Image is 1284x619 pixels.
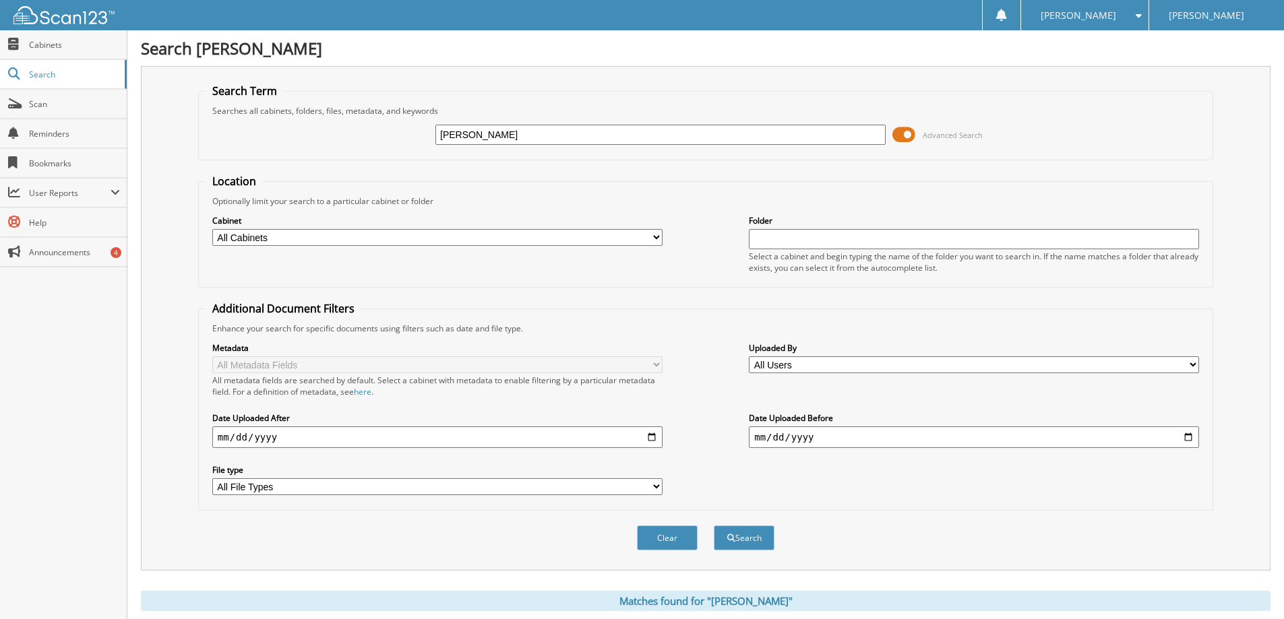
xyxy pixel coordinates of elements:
[206,301,361,316] legend: Additional Document Filters
[206,174,263,189] legend: Location
[749,251,1199,273] div: Select a cabinet and begin typing the name of the folder you want to search in. If the name match...
[1041,11,1116,20] span: [PERSON_NAME]
[13,6,115,24] img: scan123-logo-white.svg
[29,247,120,258] span: Announcements
[714,525,774,550] button: Search
[29,98,120,110] span: Scan
[212,342,663,354] label: Metadata
[29,69,118,80] span: Search
[141,37,1271,59] h1: Search [PERSON_NAME]
[29,158,120,169] span: Bookmarks
[212,215,663,226] label: Cabinet
[212,412,663,424] label: Date Uploaded After
[749,342,1199,354] label: Uploaded By
[29,128,120,139] span: Reminders
[29,187,111,199] span: User Reports
[212,464,663,476] label: File type
[29,217,120,228] span: Help
[637,525,698,550] button: Clear
[749,426,1199,448] input: end
[111,247,121,258] div: 4
[206,105,1206,117] div: Searches all cabinets, folders, files, metadata, and keywords
[206,195,1206,207] div: Optionally limit your search to a particular cabinet or folder
[206,84,284,98] legend: Search Term
[29,39,120,51] span: Cabinets
[141,591,1271,611] div: Matches found for "[PERSON_NAME]"
[212,426,663,448] input: start
[923,130,983,140] span: Advanced Search
[206,323,1206,334] div: Enhance your search for specific documents using filters such as date and file type.
[354,386,371,397] a: here
[749,412,1199,424] label: Date Uploaded Before
[212,374,663,397] div: All metadata fields are searched by default. Select a cabinet with metadata to enable filtering b...
[1169,11,1244,20] span: [PERSON_NAME]
[749,215,1199,226] label: Folder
